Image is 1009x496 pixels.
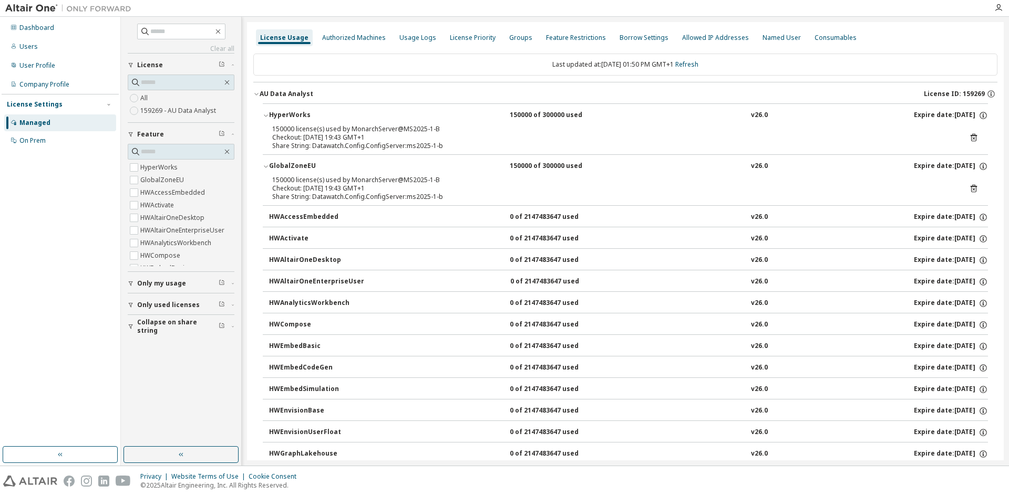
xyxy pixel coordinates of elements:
[116,476,131,487] img: youtube.svg
[815,34,857,42] div: Consumables
[263,104,988,127] button: HyperWorks150000 of 300000 usedv26.0Expire date:[DATE]
[450,34,496,42] div: License Priority
[140,186,207,199] label: HWAccessEmbedded
[269,428,364,437] div: HWEnvisionUserFloat
[269,313,988,336] button: HWCompose0 of 2147483647 usedv26.0Expire date:[DATE]
[128,54,234,77] button: License
[510,449,604,459] div: 0 of 2147483647 used
[64,476,75,487] img: facebook.svg
[269,378,988,401] button: HWEmbedSimulation0 of 2147483647 usedv26.0Expire date:[DATE]
[3,476,57,487] img: altair_logo.svg
[219,279,225,288] span: Clear filter
[140,481,303,490] p: © 2025 Altair Engineering, Inc. All Rights Reserved.
[269,320,364,330] div: HWCompose
[269,406,364,416] div: HWEnvisionBase
[269,256,364,265] div: HWAltairOneDesktop
[269,449,364,459] div: HWGraphLakehouse
[914,363,988,373] div: Expire date: [DATE]
[510,111,604,120] div: 150000 of 300000 used
[269,249,988,272] button: HWAltairOneDesktop0 of 2147483647 usedv26.0Expire date:[DATE]
[253,82,997,105] button: AU Data AnalystLicense ID: 159269
[914,428,988,437] div: Expire date: [DATE]
[620,34,668,42] div: Borrow Settings
[751,406,768,416] div: v26.0
[751,111,768,120] div: v26.0
[751,428,768,437] div: v26.0
[249,472,303,481] div: Cookie Consent
[510,342,604,351] div: 0 of 2147483647 used
[682,34,749,42] div: Allowed IP Addresses
[140,161,180,174] label: HyperWorks
[128,315,234,338] button: Collapse on share string
[269,385,364,394] div: HWEmbedSimulation
[140,249,182,262] label: HWCompose
[751,213,768,222] div: v26.0
[269,213,364,222] div: HWAccessEmbedded
[272,125,953,133] div: 150000 license(s) used by MonarchServer@MS2025-1-B
[140,262,190,275] label: HWEmbedBasic
[751,277,768,287] div: v26.0
[137,301,200,309] span: Only used licenses
[269,206,988,229] button: HWAccessEmbedded0 of 2147483647 usedv26.0Expire date:[DATE]
[510,277,605,287] div: 0 of 2147483647 used
[19,24,54,32] div: Dashboard
[128,293,234,316] button: Only used licenses
[219,322,225,331] span: Clear filter
[5,3,137,14] img: Altair One
[140,212,207,224] label: HWAltairOneDesktop
[140,92,150,104] label: All
[510,363,604,373] div: 0 of 2147483647 used
[171,472,249,481] div: Website Terms of Use
[272,193,953,201] div: Share String: Datawatch.Config.ConfigServer:ms2025-1-b
[7,100,63,109] div: License Settings
[272,176,953,184] div: 150000 license(s) used by MonarchServer@MS2025-1-B
[128,272,234,295] button: Only my usage
[924,90,985,98] span: License ID: 159269
[510,234,604,244] div: 0 of 2147483647 used
[269,234,364,244] div: HWActivate
[914,406,988,416] div: Expire date: [DATE]
[263,155,988,178] button: GlobalZoneEU150000 of 300000 usedv26.0Expire date:[DATE]
[272,133,953,142] div: Checkout: [DATE] 19:43 GMT+1
[322,34,386,42] div: Authorized Machines
[751,162,768,171] div: v26.0
[219,301,225,309] span: Clear filter
[19,136,46,145] div: On Prem
[269,162,364,171] div: GlobalZoneEU
[269,335,988,358] button: HWEmbedBasic0 of 2147483647 usedv26.0Expire date:[DATE]
[140,472,171,481] div: Privacy
[140,104,218,117] label: 159269 - AU Data Analyst
[269,442,988,466] button: HWGraphLakehouse0 of 2147483647 usedv26.0Expire date:[DATE]
[751,385,768,394] div: v26.0
[260,34,308,42] div: License Usage
[98,476,109,487] img: linkedin.svg
[751,320,768,330] div: v26.0
[140,174,186,186] label: GlobalZoneEU
[19,61,55,70] div: User Profile
[510,213,604,222] div: 0 of 2147483647 used
[269,227,988,250] button: HWActivate0 of 2147483647 usedv26.0Expire date:[DATE]
[269,363,364,373] div: HWEmbedCodeGen
[253,54,997,76] div: Last updated at: [DATE] 01:50 PM GMT+1
[510,406,604,416] div: 0 of 2147483647 used
[137,61,163,69] span: License
[140,224,226,237] label: HWAltairOneEnterpriseUser
[751,342,768,351] div: v26.0
[751,363,768,373] div: v26.0
[19,119,50,127] div: Managed
[510,256,604,265] div: 0 of 2147483647 used
[751,449,768,459] div: v26.0
[219,130,225,139] span: Clear filter
[269,299,364,308] div: HWAnalyticsWorkbench
[269,111,364,120] div: HyperWorks
[137,279,186,288] span: Only my usage
[19,43,38,51] div: Users
[510,299,604,308] div: 0 of 2147483647 used
[128,45,234,53] a: Clear all
[19,80,69,89] div: Company Profile
[269,270,988,293] button: HWAltairOneEnterpriseUser0 of 2147483647 usedv26.0Expire date:[DATE]
[675,60,698,69] a: Refresh
[140,199,176,212] label: HWActivate
[269,292,988,315] button: HWAnalyticsWorkbench0 of 2147483647 usedv26.0Expire date:[DATE]
[510,320,604,330] div: 0 of 2147483647 used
